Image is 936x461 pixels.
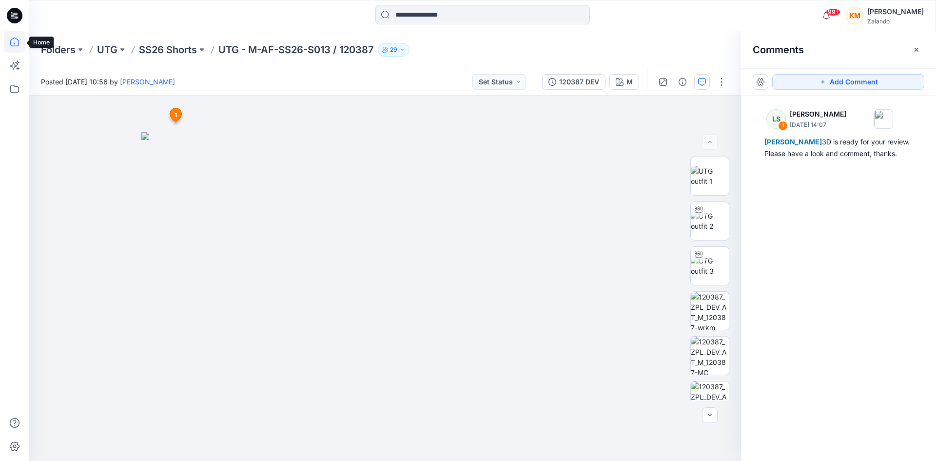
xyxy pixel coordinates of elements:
div: 3D is ready for your review. Please have a look and comment, thanks. [764,136,913,160]
a: UTG [97,43,117,57]
button: Add Comment [772,74,924,90]
span: Posted [DATE] 10:56 by [41,77,175,87]
p: [PERSON_NAME] [790,108,846,120]
div: Zalando [867,18,924,25]
div: M [626,77,633,87]
p: 29 [390,44,397,55]
h2: Comments [753,44,804,56]
img: UTG outfit 1 [691,166,729,186]
button: M [609,74,639,90]
img: UTG outfit 3 [691,256,729,276]
span: 99+ [826,8,840,16]
img: UTG outfit 2 [691,211,729,231]
button: 120387 DEV [542,74,605,90]
p: [DATE] 14:07 [790,120,846,130]
img: 120387_ZPL_DEV_AT_M_120387-patterns [691,381,729,420]
span: [PERSON_NAME] [764,138,822,146]
button: Details [675,74,690,90]
div: 1 [778,121,788,131]
div: LS [766,109,786,129]
div: KM [846,7,863,24]
img: 120387_ZPL_DEV_AT_M_120387-MC [691,337,729,375]
img: 120387_ZPL_DEV_AT_M_120387-wrkm [691,292,729,330]
div: [PERSON_NAME] [867,6,924,18]
a: SS26 Shorts [139,43,197,57]
a: [PERSON_NAME] [120,78,175,86]
a: Folders [41,43,76,57]
p: UTG - M-AF-SS26-S013 / 120387 [218,43,374,57]
div: 120387 DEV [559,77,599,87]
button: 29 [378,43,409,57]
